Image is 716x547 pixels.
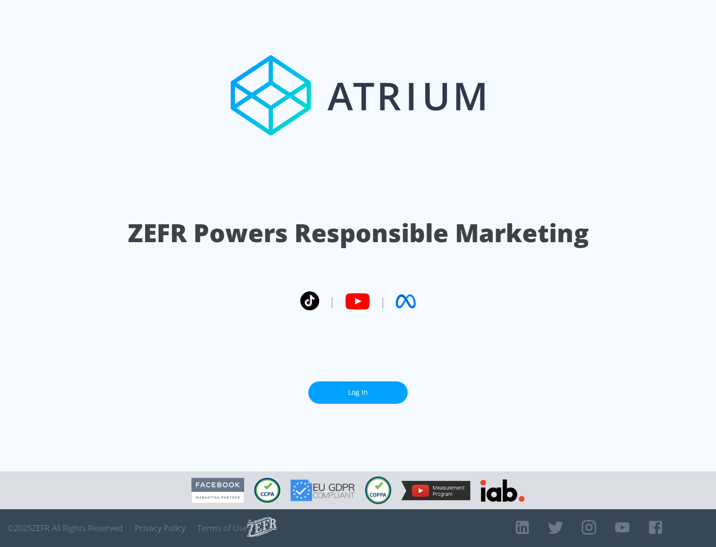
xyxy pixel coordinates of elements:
span: © 2025 ZEFR All Rights Reserved [7,523,123,533]
img: GDPR Compliant [290,479,355,501]
a: Terms of Use [197,523,247,533]
a: Privacy Policy [135,523,185,533]
img: IAB [480,479,525,502]
img: Facebook Marketing Partner [191,478,244,503]
span: | [329,294,335,309]
a: Log In [308,381,408,404]
img: CCPA Compliant [254,478,280,503]
span: | [380,294,386,309]
h1: ZEFR Powers Responsible Marketing [128,216,589,250]
img: COPPA Compliant [365,476,391,504]
img: YouTube Measurement Program [401,481,470,500]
